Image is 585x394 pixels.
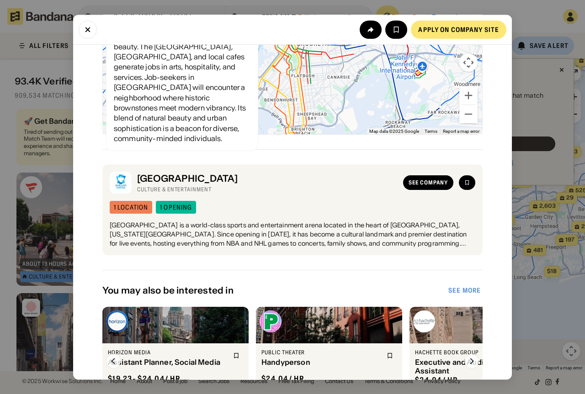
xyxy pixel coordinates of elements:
a: Open this area in Google Maps (opens a new window) [105,123,135,135]
div: See company [409,180,448,186]
div: You may also be interested in [102,285,447,296]
div: See more [448,288,481,294]
img: Barclays Center logo [110,172,132,194]
a: Terms (opens in new tab) [425,129,437,134]
button: Zoom in [459,87,478,105]
div: $ 24.04 / hr [415,376,458,385]
button: Zoom out [459,105,478,124]
div: Executive and Audio Operations Assistant [415,358,535,375]
button: Close [79,20,97,38]
div: [GEOGRAPHIC_DATA] is a world-class sports and entertainment arena located in the heart of [GEOGRA... [110,221,475,248]
div: Horizon Media [108,349,228,357]
img: Google [105,123,135,135]
button: Map camera controls [459,54,478,72]
div: Apply on company site [418,26,499,32]
a: Report a map error [443,129,479,134]
div: 1 location [114,205,148,211]
img: Public Theater logo [260,311,282,333]
div: Hachette Book Group [415,349,535,357]
div: Culture & Entertainment [137,186,398,193]
img: Right Arrow [464,354,479,369]
img: Horizon Media logo [106,311,128,333]
div: Handyperson [261,358,381,367]
div: [GEOGRAPHIC_DATA] [137,173,398,184]
div: $ 19.23 - $24.04 / hr [108,374,181,383]
div: Public Theater [261,349,381,357]
span: Map data ©2025 Google [369,129,419,134]
img: Left Arrow [106,354,121,369]
div: $ 24.04 / hr [261,374,304,383]
img: Hachette Book Group logo [413,311,435,333]
div: Assistant Planner, Social Media [108,358,228,367]
div: 1 opening [160,205,192,211]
